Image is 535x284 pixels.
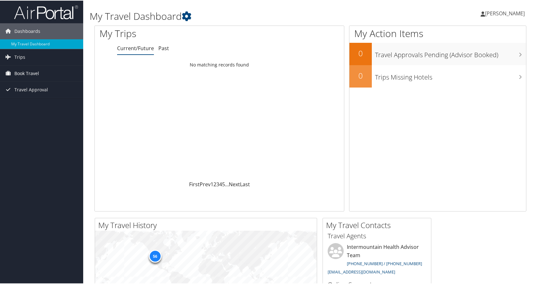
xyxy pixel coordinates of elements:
[98,219,317,230] h2: My Travel History
[216,180,219,187] a: 3
[148,249,161,262] div: 56
[324,242,429,277] li: Intermountain Health Advisor Team
[349,65,526,87] a: 0Trips Missing Hotels
[14,49,25,65] span: Trips
[375,69,526,81] h3: Trips Missing Hotels
[326,219,431,230] h2: My Travel Contacts
[200,180,211,187] a: Prev
[229,180,240,187] a: Next
[328,231,426,240] h3: Travel Agents
[100,26,236,40] h1: My Trips
[211,180,213,187] a: 1
[240,180,250,187] a: Last
[95,58,344,70] td: No matching records found
[349,42,526,65] a: 0Travel Approvals Pending (Advisor Booked)
[222,180,225,187] a: 5
[14,65,39,81] span: Book Travel
[349,47,372,58] h2: 0
[14,4,78,19] img: airportal-logo.png
[117,44,154,51] a: Current/Future
[158,44,169,51] a: Past
[219,180,222,187] a: 4
[347,260,422,266] a: [PHONE_NUMBER] / [PHONE_NUMBER]
[225,180,229,187] span: …
[90,9,384,22] h1: My Travel Dashboard
[375,47,526,59] h3: Travel Approvals Pending (Advisor Booked)
[14,23,40,39] span: Dashboards
[213,180,216,187] a: 2
[189,180,200,187] a: First
[349,70,372,81] h2: 0
[485,9,525,16] span: [PERSON_NAME]
[14,81,48,97] span: Travel Approval
[328,268,395,274] a: [EMAIL_ADDRESS][DOMAIN_NAME]
[481,3,531,22] a: [PERSON_NAME]
[349,26,526,40] h1: My Action Items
